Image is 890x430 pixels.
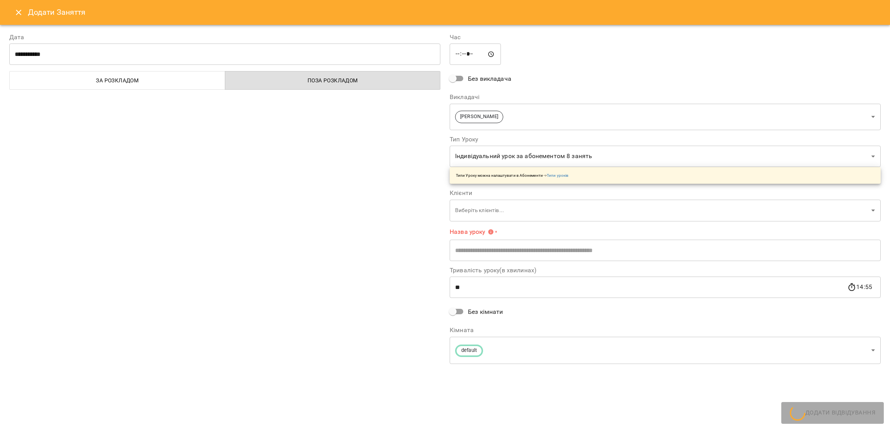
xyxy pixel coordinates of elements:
[450,190,881,196] label: Клієнти
[9,3,28,22] button: Close
[230,76,436,85] span: Поза розкладом
[468,74,511,84] span: Без викладача
[9,71,225,90] button: За розкладом
[450,229,494,235] span: Назва уроку
[457,347,482,354] span: default
[28,6,881,18] h6: Додати Заняття
[468,307,503,317] span: Без кімнати
[547,173,568,178] a: Типи уроків
[450,94,881,100] label: Викладачі
[225,71,441,90] button: Поза розкладом
[14,76,221,85] span: За розкладом
[450,146,881,167] div: Індивідуальний урок за абонементом 8 занять
[455,207,868,214] p: Виберіть клієнтів...
[450,327,881,333] label: Кімната
[450,267,881,273] label: Тривалість уроку(в хвилинах)
[455,113,503,120] span: [PERSON_NAME]
[450,199,881,221] div: Виберіть клієнтів...
[450,103,881,130] div: [PERSON_NAME]
[456,172,568,178] p: Типи Уроку можна налаштувати в Абонементи ->
[450,336,881,364] div: default
[450,34,881,40] label: Час
[488,229,494,235] svg: Вкажіть назву уроку або виберіть клієнтів
[9,34,440,40] label: Дата
[450,136,881,143] label: Тип Уроку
